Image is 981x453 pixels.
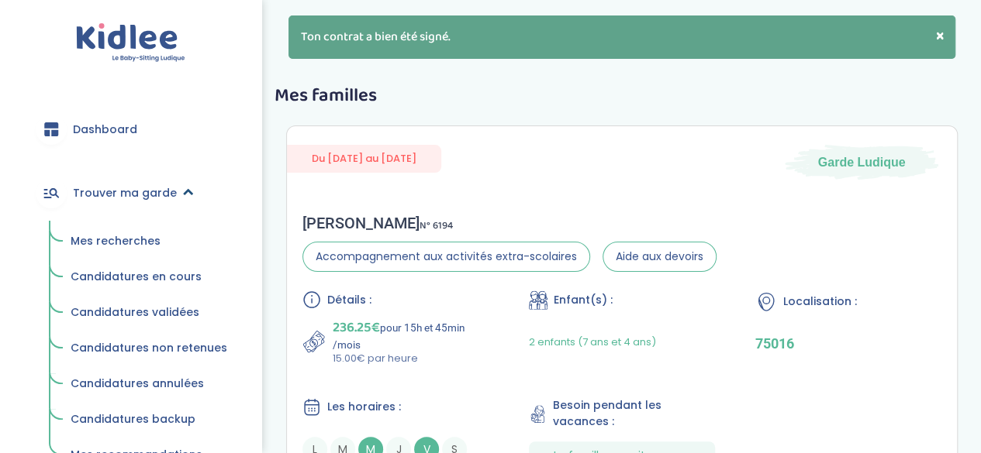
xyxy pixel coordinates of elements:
span: Trouver ma garde [73,185,177,201]
span: Aide aux devoirs [603,242,717,272]
span: Du [DATE] au [DATE] [287,145,441,172]
span: 236.25€ [333,317,380,338]
a: Trouver ma garde [23,165,238,221]
a: Candidatures backup [60,405,238,434]
a: Dashboard [23,101,238,157]
span: Candidatures annulées [71,376,204,391]
a: Mes recherches [60,227,238,256]
span: Garde Ludique [818,154,906,171]
span: Dashboard [73,122,137,138]
span: Candidatures validées [71,304,199,320]
span: Mes recherches [71,233,161,249]
a: Candidatures annulées [60,369,238,399]
span: Candidatures non retenues [71,340,227,355]
span: Localisation : [783,293,857,310]
span: Candidatures en cours [71,269,202,284]
span: 2 enfants (7 ans et 4 ans) [529,335,656,349]
button: × [935,28,943,44]
img: logo.svg [76,23,185,63]
a: Candidatures validées [60,298,238,328]
a: Candidatures non retenues [60,334,238,363]
span: Candidatures backup [71,411,195,427]
span: Les horaires : [327,399,401,415]
span: Accompagnement aux activités extra-scolaires [302,242,590,272]
span: Détails : [327,292,371,308]
p: 75016 [755,335,941,352]
div: [PERSON_NAME] [302,214,717,232]
a: Candidatures en cours [60,263,238,292]
span: N° 6194 [420,218,453,234]
h3: Mes familles [275,86,969,106]
span: Enfant(s) : [554,292,613,308]
p: 15.00€ par heure [333,351,489,366]
span: Besoin pendant les vacances : [553,397,715,430]
div: Ton contrat a bien été signé. [288,15,955,59]
p: pour 15h et 45min /mois [333,317,489,351]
